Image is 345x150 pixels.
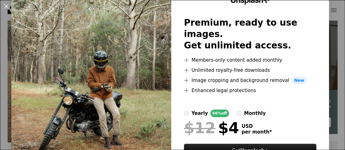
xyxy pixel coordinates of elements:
[237,111,242,116] input: monthly
[184,120,215,136] span: $12
[184,77,316,84] li: Image cropping and background removal
[184,17,316,51] h2: Premium, ready to use images. Get unlimited access.
[292,77,307,84] span: New
[242,129,272,135] span: per month *
[210,109,229,117] div: 66% off
[184,56,316,64] li: Members-only content added monthly
[184,111,189,116] input: yearly66%off
[242,123,272,129] span: USD
[184,66,316,74] li: Unlimited royalty-free downloads
[184,120,239,136] div: $4
[184,87,316,94] li: Enhanced legal protections
[191,109,208,117] div: yearly
[244,109,266,117] div: monthly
